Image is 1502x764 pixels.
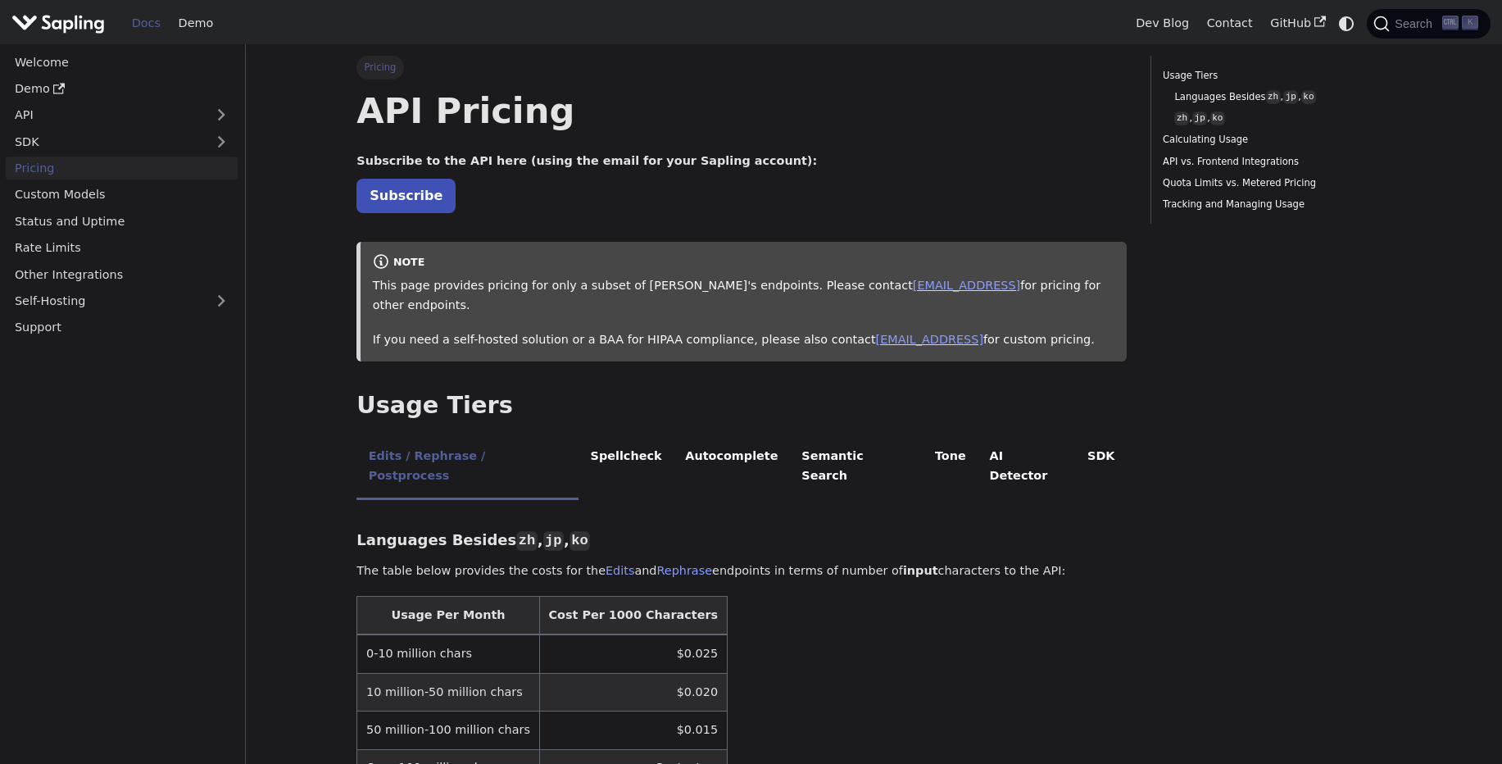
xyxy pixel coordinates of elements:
[1192,111,1207,125] code: jp
[543,531,564,551] code: jp
[6,183,238,207] a: Custom Models
[656,564,712,577] a: Rephrase
[356,89,1127,133] h1: API Pricing
[356,562,1127,581] p: The table below provides the costs for the and endpoints in terms of number of characters to the ...
[6,316,238,339] a: Support
[1174,111,1379,126] a: zh,jp,ko
[1283,90,1298,104] code: jp
[539,673,727,711] td: $0.020
[876,333,983,346] a: [EMAIL_ADDRESS]
[516,531,537,551] code: zh
[6,157,238,180] a: Pricing
[6,236,238,260] a: Rate Limits
[569,531,590,551] code: ko
[1127,11,1197,36] a: Dev Blog
[205,130,238,153] button: Expand sidebar category 'SDK'
[539,597,727,635] th: Cost Per 1000 Characters
[1210,111,1225,125] code: ko
[6,289,238,313] a: Self-Hosting
[373,330,1115,350] p: If you need a self-hosted solution or a BAA for HIPAA compliance, please also contact for custom ...
[1163,175,1385,191] a: Quota Limits vs. Metered Pricing
[357,597,539,635] th: Usage Per Month
[6,209,238,233] a: Status and Uptime
[1163,68,1385,84] a: Usage Tiers
[357,634,539,673] td: 0-10 million chars
[356,154,817,167] strong: Subscribe to the API here (using the email for your Sapling account):
[1301,90,1316,104] code: ko
[357,673,539,711] td: 10 million-50 million chars
[539,634,727,673] td: $0.025
[1174,89,1379,105] a: Languages Besideszh,jp,ko
[6,130,205,153] a: SDK
[6,77,238,101] a: Demo
[913,279,1020,292] a: [EMAIL_ADDRESS]
[579,435,674,500] li: Spellcheck
[356,56,403,79] span: Pricing
[123,11,170,36] a: Docs
[1367,9,1490,39] button: Search (Ctrl+K)
[674,435,790,500] li: Autocomplete
[11,11,105,35] img: Sapling.ai
[903,564,938,577] strong: input
[6,103,205,127] a: API
[205,103,238,127] button: Expand sidebar category 'API'
[1163,132,1385,148] a: Calculating Usage
[373,276,1115,316] p: This page provides pricing for only a subset of [PERSON_NAME]'s endpoints. Please contact for pri...
[1266,90,1281,104] code: zh
[790,435,923,500] li: Semantic Search
[6,50,238,74] a: Welcome
[6,262,238,286] a: Other Integrations
[606,564,634,577] a: Edits
[1163,154,1385,170] a: API vs. Frontend Integrations
[170,11,222,36] a: Demo
[356,56,1127,79] nav: Breadcrumbs
[978,435,1076,500] li: AI Detector
[1174,111,1189,125] code: zh
[1462,16,1478,30] kbd: K
[1076,435,1127,500] li: SDK
[1335,11,1359,35] button: Switch between dark and light mode (currently system mode)
[1390,17,1442,30] span: Search
[356,531,1127,550] h3: Languages Besides , ,
[1198,11,1262,36] a: Contact
[539,712,727,749] td: $0.015
[1261,11,1334,36] a: GitHub
[357,712,539,749] td: 50 million-100 million chars
[373,253,1115,273] div: note
[356,435,579,500] li: Edits / Rephrase / Postprocess
[356,391,1127,421] h2: Usage Tiers
[1163,197,1385,212] a: Tracking and Managing Usage
[11,11,111,35] a: Sapling.ai
[356,179,456,212] a: Subscribe
[923,435,978,500] li: Tone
